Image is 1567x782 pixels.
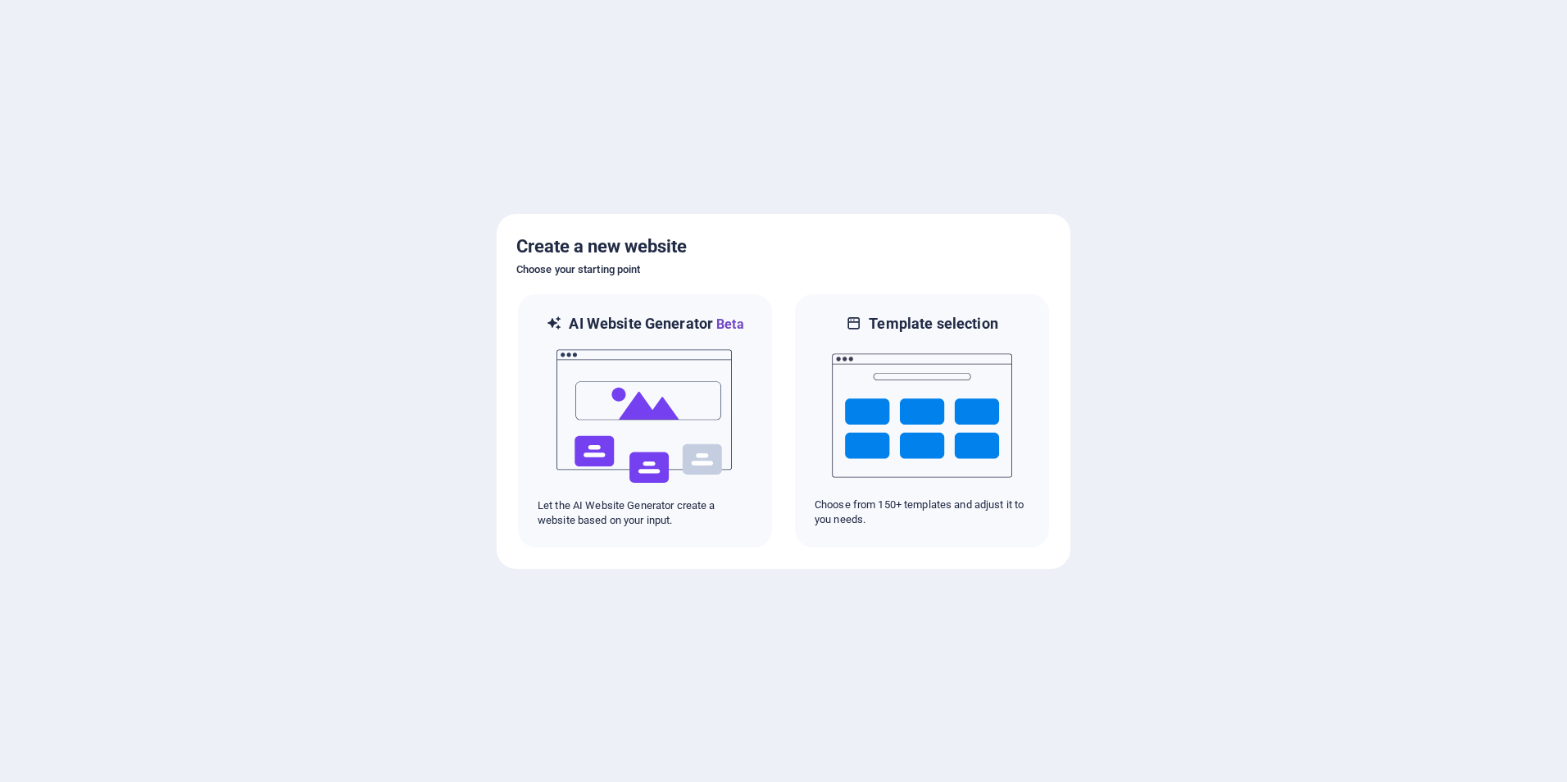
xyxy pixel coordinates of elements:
[815,498,1029,527] p: Choose from 150+ templates and adjust it to you needs.
[516,293,774,549] div: AI Website GeneratorBetaaiLet the AI Website Generator create a website based on your input.
[569,314,743,334] h6: AI Website Generator
[516,260,1051,280] h6: Choose your starting point
[793,293,1051,549] div: Template selectionChoose from 150+ templates and adjust it to you needs.
[538,498,752,528] p: Let the AI Website Generator create a website based on your input.
[555,334,735,498] img: ai
[516,234,1051,260] h5: Create a new website
[869,314,997,334] h6: Template selection
[713,316,744,332] span: Beta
